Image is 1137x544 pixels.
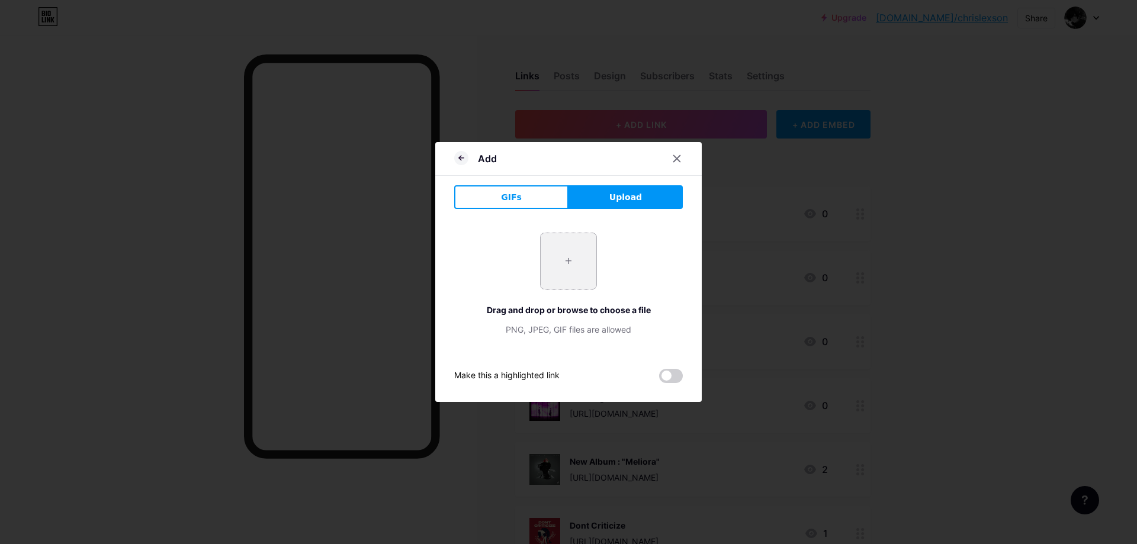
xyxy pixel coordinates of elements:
[454,185,568,209] button: GIFs
[454,369,560,383] div: Make this a highlighted link
[568,185,683,209] button: Upload
[454,323,683,336] div: PNG, JPEG, GIF files are allowed
[478,152,497,166] div: Add
[454,304,683,316] div: Drag and drop or browse to choose a file
[609,191,642,204] span: Upload
[501,191,522,204] span: GIFs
